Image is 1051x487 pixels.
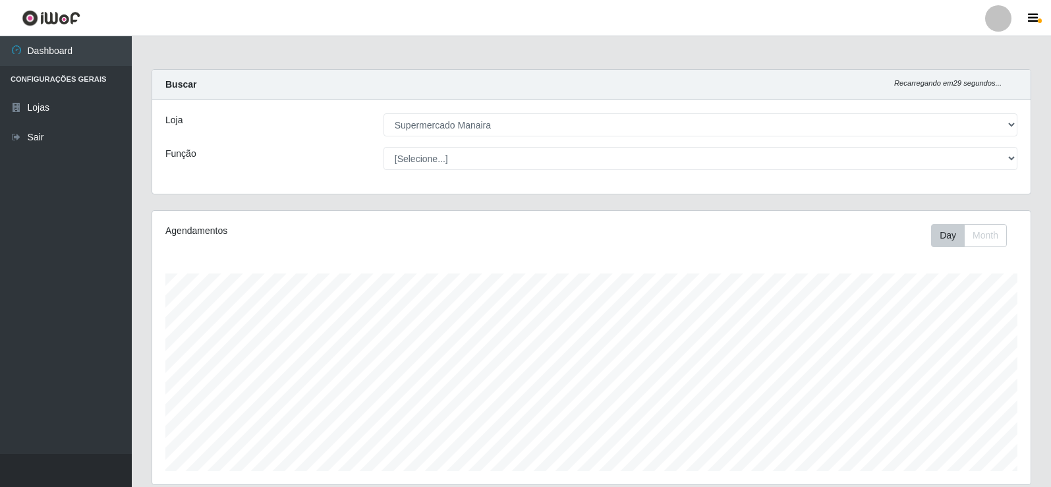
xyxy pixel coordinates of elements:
[165,147,196,161] label: Função
[964,224,1007,247] button: Month
[165,79,196,90] strong: Buscar
[165,224,509,238] div: Agendamentos
[894,79,1002,87] i: Recarregando em 29 segundos...
[22,10,80,26] img: CoreUI Logo
[931,224,965,247] button: Day
[165,113,183,127] label: Loja
[931,224,1007,247] div: First group
[931,224,1017,247] div: Toolbar with button groups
